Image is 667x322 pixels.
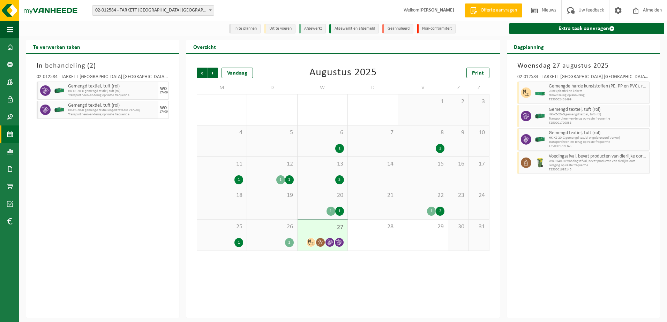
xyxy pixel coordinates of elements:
span: Gemengd textiel, tuft (rol) [68,103,157,108]
span: Volgende [208,68,218,78]
li: Non-conformiteit [417,24,456,33]
img: HK-XZ-20-GN-00 [54,105,65,115]
img: HK-XC-20-GN-00 [535,90,545,95]
span: Transport heen-en-terug op vaste frequentie [68,113,157,117]
div: Vandaag [222,68,253,78]
div: 1 [335,144,344,153]
span: 19 [250,192,293,199]
div: Augustus 2025 [309,68,377,78]
div: 17/09 [159,110,168,114]
div: 1 [285,238,294,247]
span: Gemengde harde kunststoffen (PE, PP en PVC), recycleerbaar (industrieel) [549,84,647,89]
div: 2 [436,207,444,216]
div: 02-012584 - TARKETT [GEOGRAPHIC_DATA] [GEOGRAPHIC_DATA] - [GEOGRAPHIC_DATA] [517,75,650,82]
span: HK-XZ-20-G gemengd textiel ongelatexeerd Ververij [549,136,647,140]
span: 6 [301,129,344,137]
div: 3 [335,175,344,184]
td: Z [469,82,489,94]
span: 1 [402,98,444,106]
div: 1 [285,175,294,184]
span: Transport heen-en-terug op vaste frequentie [68,93,157,98]
span: T250001693145 [549,168,647,172]
a: Extra taak aanvragen [509,23,664,34]
span: 25 [201,223,243,231]
a: Offerte aanvragen [465,3,522,17]
span: 30 [452,223,465,231]
span: 14 [351,160,394,168]
img: HK-XZ-20-GN-00 [535,134,545,145]
span: HK-XZ-20-G gemengd textiel, tuft (rol) [68,89,157,93]
li: In te plannen [229,24,261,33]
span: 27 [301,224,344,231]
div: 1 [234,238,243,247]
div: WO [160,87,167,91]
span: 18 [201,192,243,199]
img: HK-XZ-20-GN-00 [54,85,65,96]
span: 8 [402,129,444,137]
span: 23 [452,192,465,199]
span: 16 [452,160,465,168]
h2: Dagplanning [507,40,551,53]
span: 24 [472,192,486,199]
span: HK-XZ-20-G gemengd textiel, tuft (rol) [549,113,647,117]
td: D [348,82,398,94]
span: Voedingsafval, bevat producten van dierlijke oorsprong, onverpakt, categorie 3 [549,154,647,159]
span: Omwisseling op aanvraag [549,93,647,98]
span: T250002461499 [549,98,647,102]
div: 2 [436,144,444,153]
span: 3 [472,98,486,106]
h3: In behandeling ( ) [37,61,169,71]
span: 2 [90,62,93,69]
span: T250001799338 [549,121,647,125]
span: 4 [201,129,243,137]
span: 2 [452,98,465,106]
div: 02-012584 - TARKETT [GEOGRAPHIC_DATA] [GEOGRAPHIC_DATA] - [GEOGRAPHIC_DATA] [37,75,169,82]
span: 7 [351,129,394,137]
td: W [298,82,348,94]
span: Gemengd textiel, tuft (rol) [549,107,647,113]
span: 11 [201,160,243,168]
strong: [PERSON_NAME] [419,8,454,13]
span: 26 [250,223,293,231]
td: M [197,82,247,94]
a: Print [466,68,489,78]
span: 28 [351,223,394,231]
span: Vorige [197,68,207,78]
span: 17 [472,160,486,168]
span: 5 [250,129,293,137]
h2: Overzicht [186,40,223,53]
span: 02-012584 - TARKETT DENDERMONDE NV - DENDERMONDE [92,5,214,16]
span: 20m3 plastieken kokers [549,89,647,93]
span: T250001799345 [549,144,647,148]
li: Geannuleerd [382,24,413,33]
span: Gemengd textiel, tuft (rol) [68,84,157,89]
span: 02-012584 - TARKETT DENDERMONDE NV - DENDERMONDE [92,6,214,15]
li: Afgewerkt [299,24,326,33]
span: Transport heen-en-terug op vaste frequentie [549,117,647,121]
span: WB-0140-HP voedingsafval, bevat producten van dierlijke oors [549,159,647,163]
span: 22 [402,192,444,199]
span: Lediging op vaste frequentie [549,163,647,168]
span: 15 [402,160,444,168]
div: 17/09 [159,91,168,94]
span: 31 [472,223,486,231]
li: Afgewerkt en afgemeld [329,24,379,33]
img: WB-0140-HPE-GN-50 [535,158,545,168]
span: 10 [472,129,486,137]
span: 12 [250,160,293,168]
span: 29 [402,223,444,231]
div: 1 [234,175,243,184]
span: Gemengd textiel, tuft (rol) [549,130,647,136]
span: 20 [301,192,344,199]
td: Z [448,82,469,94]
div: 1 [335,207,344,216]
div: 1 [327,207,335,216]
span: 13 [301,160,344,168]
div: 1 [427,207,436,216]
img: HK-XZ-20-GN-00 [535,111,545,121]
span: 9 [452,129,465,137]
h3: Woensdag 27 augustus 2025 [517,61,650,71]
td: D [247,82,297,94]
td: V [398,82,448,94]
div: WO [160,106,167,110]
